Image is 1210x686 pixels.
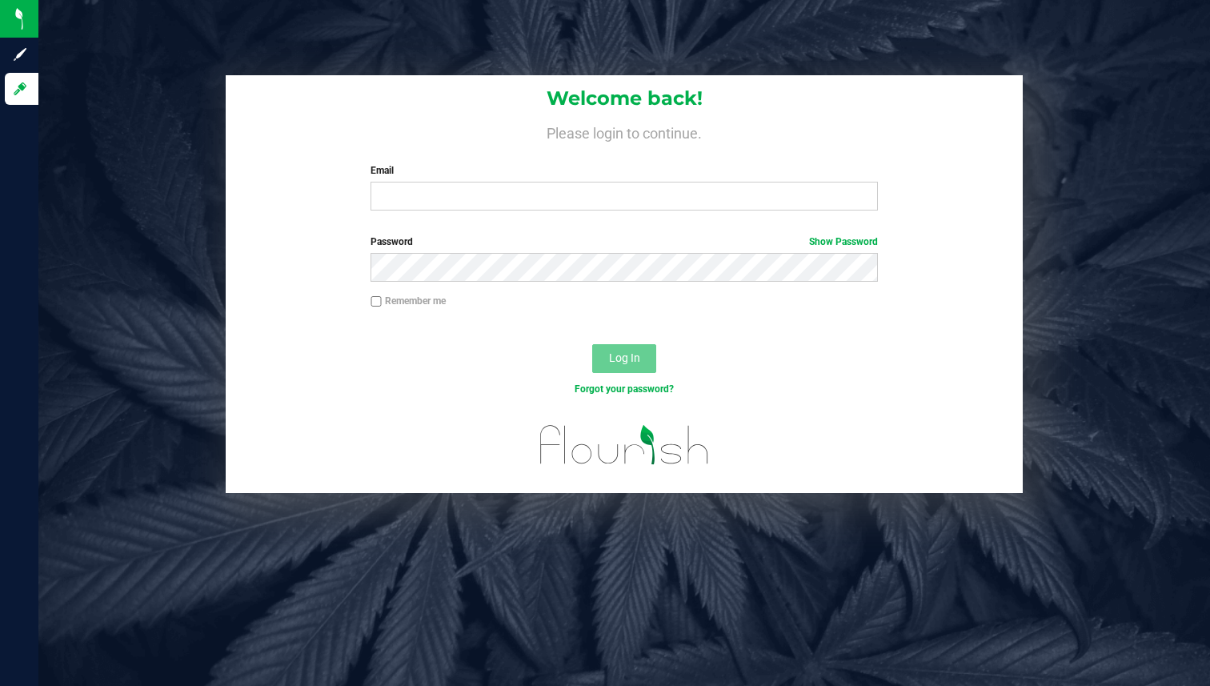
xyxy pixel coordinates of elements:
inline-svg: Sign up [12,46,28,62]
img: flourish_logo.svg [525,413,724,477]
h4: Please login to continue. [226,122,1023,141]
inline-svg: Log in [12,81,28,97]
a: Show Password [809,236,878,247]
label: Remember me [371,294,446,308]
label: Email [371,163,878,178]
button: Log In [592,344,656,373]
a: Forgot your password? [575,383,674,395]
span: Password [371,236,413,247]
h1: Welcome back! [226,88,1023,109]
input: Remember me [371,296,382,307]
span: Log In [609,351,640,364]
